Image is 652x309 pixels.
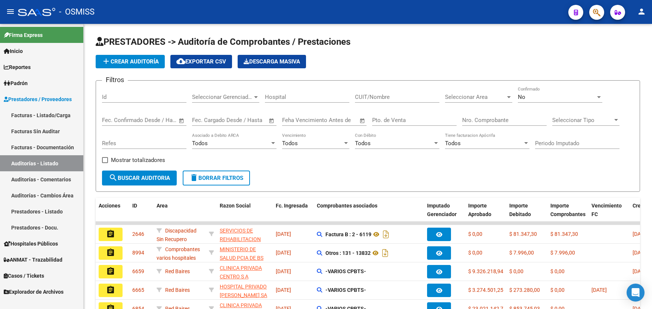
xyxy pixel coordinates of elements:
mat-icon: menu [6,7,15,16]
span: Buscar Auditoria [109,175,170,181]
span: Todos [282,140,298,147]
mat-icon: delete [189,173,198,182]
button: Descarga Masiva [238,55,306,68]
span: Seleccionar Gerenciador [192,94,253,100]
span: [DATE] [633,250,648,256]
span: Discapacidad Sin Recupero [157,228,197,242]
span: $ 0,00 [509,268,523,274]
input: Fecha inicio [102,117,132,124]
mat-icon: assignment [106,230,115,238]
span: Exportar CSV [176,58,226,65]
div: - 30707642773 [220,283,270,298]
datatable-header-cell: Area [154,198,206,231]
datatable-header-cell: Fc. Ingresada [273,198,314,231]
span: Seleccionar Tipo [552,117,613,124]
mat-icon: assignment [106,267,115,276]
button: Open calendar [177,116,186,125]
span: Hospitales Públicos [4,240,58,248]
span: $ 273.280,00 [509,287,540,293]
span: 2646 [132,231,144,237]
div: - 30714134368 [220,227,270,242]
strong: -VARIOS CPBTS- [325,268,366,274]
strong: -VARIOS CPBTS- [325,287,366,293]
span: $ 81.347,30 [509,231,537,237]
span: $ 7.996,00 [509,250,534,256]
span: Fc. Ingresada [276,203,308,209]
span: Red Baires [165,287,190,293]
span: Explorador de Archivos [4,288,64,296]
span: Vencimiento FC [591,203,622,217]
span: [DATE] [276,287,291,293]
mat-icon: person [637,7,646,16]
datatable-header-cell: Imputado Gerenciador [424,198,465,231]
span: MINISTERIO DE SALUD PCIA DE BS AS [220,246,263,269]
span: Comprobantes asociados [317,203,377,209]
span: $ 81.347,30 [550,231,578,237]
button: Buscar Auditoria [102,171,177,185]
span: Descarga Masiva [244,58,300,65]
span: Area [157,203,168,209]
span: Imputado Gerenciador [427,203,457,217]
datatable-header-cell: Importe Aprobado [465,198,506,231]
input: Fecha fin [139,117,175,124]
span: Comprobantes varios hospitales [157,246,200,261]
span: ID [132,203,137,209]
button: Open calendar [268,116,276,125]
span: [DATE] [633,231,648,237]
span: [DATE] [276,250,291,256]
span: Importe Aprobado [468,203,491,217]
span: No [518,94,525,100]
span: Creado [633,203,650,209]
datatable-header-cell: Comprobantes asociados [314,198,424,231]
datatable-header-cell: Razon Social [217,198,273,231]
span: Inicio [4,47,23,55]
span: [DATE] [276,231,291,237]
span: CLINICA PRIVADA CENTRO S A [220,265,262,280]
datatable-header-cell: Acciones [96,198,129,231]
div: - 30568784886 [220,264,270,280]
span: Todos [355,140,371,147]
span: Todos [445,140,461,147]
span: $ 9.326.218,94 [468,268,503,274]
button: Exportar CSV [170,55,232,68]
span: [DATE] [633,268,648,274]
span: - OSMISS [59,4,95,20]
mat-icon: cloud_download [176,57,185,66]
span: Firma Express [4,31,43,39]
span: Red Baires [165,268,190,274]
span: $ 0,00 [550,287,565,293]
span: 8994 [132,250,144,256]
datatable-header-cell: ID [129,198,154,231]
span: Borrar Filtros [189,175,243,181]
span: [DATE] [276,268,291,274]
app-download-masive: Descarga masiva de comprobantes (adjuntos) [238,55,306,68]
button: Open calendar [358,116,367,125]
input: Fecha inicio [192,117,222,124]
span: $ 0,00 [468,231,482,237]
h3: Filtros [102,75,128,85]
span: $ 0,00 [468,250,482,256]
span: Mostrar totalizadores [111,156,165,165]
datatable-header-cell: Importe Debitado [506,198,547,231]
span: Reportes [4,63,31,71]
i: Descargar documento [381,228,391,240]
span: Acciones [99,203,120,209]
div: - 30626983398 [220,245,270,261]
mat-icon: assignment [106,248,115,257]
span: Razon Social [220,203,251,209]
mat-icon: assignment [106,285,115,294]
mat-icon: search [109,173,118,182]
span: 6665 [132,287,144,293]
span: $ 0,00 [550,268,565,274]
span: HOSPITAL PRIVADO [PERSON_NAME] SA [220,284,267,298]
button: Borrar Filtros [183,171,250,185]
span: Seleccionar Area [445,94,506,100]
span: SERVICIOS DE REHABILITACION ROSARIO SRL MITAI [220,228,267,251]
span: Padrón [4,79,28,87]
datatable-header-cell: Vencimiento FC [588,198,630,231]
span: Importe Debitado [509,203,531,217]
span: Casos / Tickets [4,272,44,280]
span: Importe Comprobantes [550,203,585,217]
span: PRESTADORES -> Auditoría de Comprobantes / Prestaciones [96,37,350,47]
span: Prestadores / Proveedores [4,95,72,103]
